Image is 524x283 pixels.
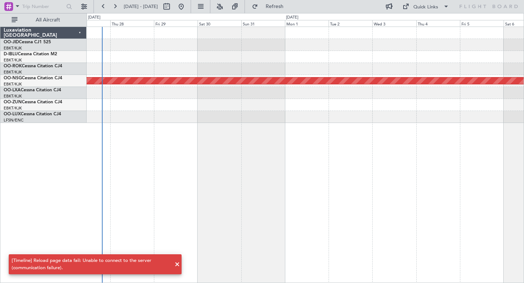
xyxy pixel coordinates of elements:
span: OO-JID [4,40,19,44]
div: [DATE] [286,15,298,21]
span: OO-ZUN [4,100,22,104]
div: Sun 31 [241,20,285,27]
a: OO-JIDCessna CJ1 525 [4,40,51,44]
span: D-IBLU [4,52,18,56]
a: OO-LUXCessna Citation CJ4 [4,112,61,116]
div: Tue 2 [329,20,372,27]
span: [DATE] - [DATE] [124,3,158,10]
span: OO-LXA [4,88,21,92]
a: OO-NSGCessna Citation CJ4 [4,76,62,80]
div: Mon 1 [285,20,329,27]
a: EBKT/KJK [4,45,22,51]
div: Thu 4 [416,20,460,27]
span: Refresh [259,4,290,9]
div: [Timeline] Reload page data fail: Unable to connect to the server (communication failure). [12,257,171,271]
div: [DATE] [88,15,100,21]
span: OO-ROK [4,64,22,68]
button: All Aircraft [8,14,79,26]
a: LFSN/ENC [4,117,24,123]
button: Quick Links [399,1,453,12]
a: EBKT/KJK [4,105,22,111]
span: All Aircraft [19,17,77,23]
a: EBKT/KJK [4,69,22,75]
a: EBKT/KJK [4,81,22,87]
div: Sat 30 [198,20,241,27]
div: Thu 28 [110,20,154,27]
a: OO-ROKCessna Citation CJ4 [4,64,62,68]
div: Fri 5 [460,20,504,27]
a: EBKT/KJK [4,57,22,63]
span: OO-LUX [4,112,21,116]
span: OO-NSG [4,76,22,80]
div: Wed 3 [372,20,416,27]
div: Quick Links [413,4,438,11]
a: OO-LXACessna Citation CJ4 [4,88,61,92]
a: EBKT/KJK [4,93,22,99]
div: Fri 29 [154,20,198,27]
input: Trip Number [22,1,64,12]
button: Refresh [249,1,292,12]
div: Wed 27 [66,20,110,27]
a: OO-ZUNCessna Citation CJ4 [4,100,62,104]
a: D-IBLUCessna Citation M2 [4,52,57,56]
